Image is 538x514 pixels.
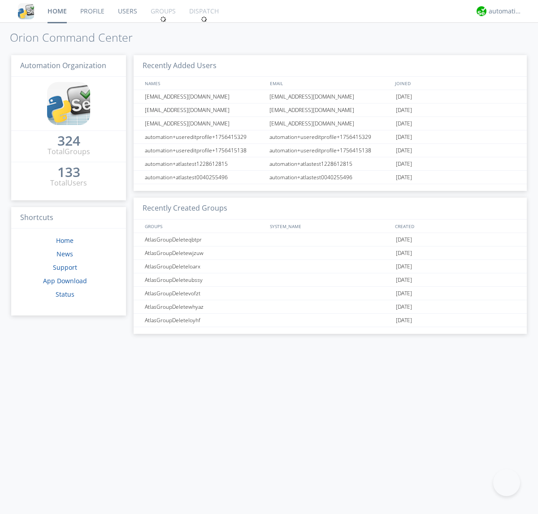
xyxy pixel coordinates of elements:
div: SYSTEM_NAME [268,220,393,233]
a: [EMAIL_ADDRESS][DOMAIN_NAME][EMAIL_ADDRESS][DOMAIN_NAME][DATE] [134,90,527,104]
span: [DATE] [396,144,412,157]
div: automation+atlastest0040255496 [143,171,267,184]
div: AtlasGroupDeleteqbtpr [143,233,267,246]
h3: Shortcuts [11,207,126,229]
a: News [56,250,73,258]
div: automation+atlastest1228612815 [267,157,394,170]
span: [DATE] [396,260,412,273]
a: Support [53,263,77,272]
span: [DATE] [396,171,412,184]
a: AtlasGroupDeleteloyhf[DATE] [134,314,527,327]
span: [DATE] [396,314,412,327]
span: [DATE] [396,117,412,130]
a: AtlasGroupDeleteqbtpr[DATE] [134,233,527,246]
span: [DATE] [396,300,412,314]
div: EMAIL [268,77,393,90]
span: [DATE] [396,287,412,300]
a: Home [56,236,74,245]
div: automation+usereditprofile+1756415329 [143,130,267,143]
h3: Recently Added Users [134,55,527,77]
a: [EMAIL_ADDRESS][DOMAIN_NAME][EMAIL_ADDRESS][DOMAIN_NAME][DATE] [134,117,527,130]
img: d2d01cd9b4174d08988066c6d424eccd [477,6,486,16]
span: [DATE] [396,157,412,171]
div: [EMAIL_ADDRESS][DOMAIN_NAME] [143,90,267,103]
img: spin.svg [160,16,166,22]
img: cddb5a64eb264b2086981ab96f4c1ba7 [47,82,90,125]
div: Total Groups [48,147,90,157]
span: [DATE] [396,273,412,287]
a: Status [56,290,74,298]
img: cddb5a64eb264b2086981ab96f4c1ba7 [18,3,34,19]
span: [DATE] [396,130,412,144]
a: AtlasGroupDeleteloarx[DATE] [134,260,527,273]
div: AtlasGroupDeletewhyaz [143,300,267,313]
div: CREATED [393,220,518,233]
div: automation+atlastest1228612815 [143,157,267,170]
div: NAMES [143,77,265,90]
a: AtlasGroupDeleteubssy[DATE] [134,273,527,287]
h3: Recently Created Groups [134,198,527,220]
div: automation+atlastest0040255496 [267,171,394,184]
span: [DATE] [396,90,412,104]
div: automation+atlas [489,7,522,16]
a: AtlasGroupDeletewjzuw[DATE] [134,246,527,260]
a: App Download [43,276,87,285]
a: AtlasGroupDeletewhyaz[DATE] [134,300,527,314]
div: 133 [57,168,80,177]
span: [DATE] [396,104,412,117]
a: automation+atlastest0040255496automation+atlastest0040255496[DATE] [134,171,527,184]
div: AtlasGroupDeleteloyhf [143,314,267,327]
div: automation+usereditprofile+1756415138 [267,144,394,157]
div: AtlasGroupDeleteloarx [143,260,267,273]
div: JOINED [393,77,518,90]
a: 133 [57,168,80,178]
div: [EMAIL_ADDRESS][DOMAIN_NAME] [143,117,267,130]
span: Automation Organization [20,60,106,70]
div: 324 [57,136,80,145]
div: GROUPS [143,220,265,233]
div: automation+usereditprofile+1756415329 [267,130,394,143]
div: [EMAIL_ADDRESS][DOMAIN_NAME] [267,104,394,117]
a: 324 [57,136,80,147]
iframe: Toggle Customer Support [493,469,520,496]
div: [EMAIL_ADDRESS][DOMAIN_NAME] [143,104,267,117]
a: [EMAIL_ADDRESS][DOMAIN_NAME][EMAIL_ADDRESS][DOMAIN_NAME][DATE] [134,104,527,117]
div: Total Users [50,178,87,188]
div: [EMAIL_ADDRESS][DOMAIN_NAME] [267,117,394,130]
div: [EMAIL_ADDRESS][DOMAIN_NAME] [267,90,394,103]
div: AtlasGroupDeletevofzt [143,287,267,300]
div: AtlasGroupDeleteubssy [143,273,267,286]
div: automation+usereditprofile+1756415138 [143,144,267,157]
span: [DATE] [396,233,412,246]
img: spin.svg [201,16,207,22]
div: AtlasGroupDeletewjzuw [143,246,267,259]
span: [DATE] [396,246,412,260]
a: automation+usereditprofile+1756415138automation+usereditprofile+1756415138[DATE] [134,144,527,157]
a: automation+atlastest1228612815automation+atlastest1228612815[DATE] [134,157,527,171]
a: AtlasGroupDeletevofzt[DATE] [134,287,527,300]
a: automation+usereditprofile+1756415329automation+usereditprofile+1756415329[DATE] [134,130,527,144]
